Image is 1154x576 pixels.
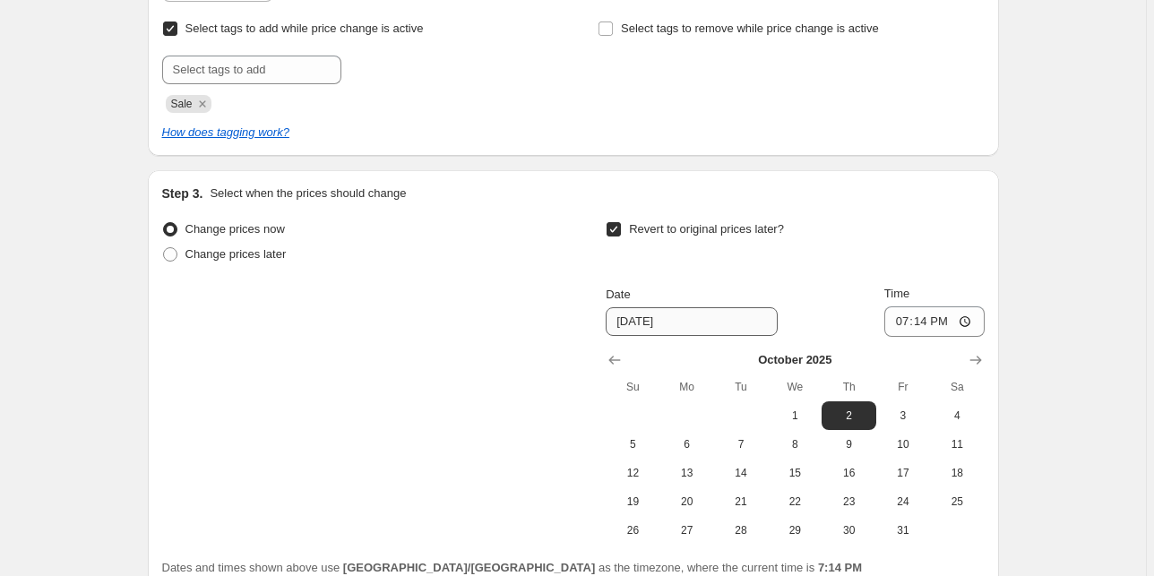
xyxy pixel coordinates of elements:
button: Tuesday October 7 2025 [714,430,768,459]
span: 7 [721,437,761,451]
span: 5 [613,437,652,451]
span: Date [606,288,630,301]
span: Dates and times shown above use as the timezone, where the current time is [162,561,863,574]
th: Wednesday [768,373,822,401]
button: Show next month, November 2025 [963,348,988,373]
span: 12 [613,466,652,480]
th: Thursday [822,373,875,401]
button: Thursday October 9 2025 [822,430,875,459]
h2: Step 3. [162,185,203,202]
span: 26 [613,523,652,537]
button: Thursday October 16 2025 [822,459,875,487]
button: Saturday October 18 2025 [930,459,984,487]
button: Friday October 10 2025 [876,430,930,459]
th: Monday [660,373,714,401]
span: 4 [937,408,977,423]
span: 6 [667,437,707,451]
button: Saturday October 25 2025 [930,487,984,516]
button: Thursday October 23 2025 [822,487,875,516]
button: Monday October 6 2025 [660,430,714,459]
span: Sa [937,380,977,394]
button: Saturday October 4 2025 [930,401,984,430]
button: Wednesday October 22 2025 [768,487,822,516]
span: 23 [829,494,868,509]
button: Monday October 27 2025 [660,516,714,545]
span: 17 [883,466,923,480]
span: 28 [721,523,761,537]
span: 18 [937,466,977,480]
button: Monday October 20 2025 [660,487,714,516]
span: Select tags to remove while price change is active [621,21,879,35]
button: Sunday October 5 2025 [606,430,659,459]
th: Saturday [930,373,984,401]
span: 15 [775,466,814,480]
span: 14 [721,466,761,480]
span: 25 [937,494,977,509]
button: Friday October 3 2025 [876,401,930,430]
span: Change prices later [185,247,287,261]
button: Tuesday October 28 2025 [714,516,768,545]
button: Friday October 17 2025 [876,459,930,487]
button: Friday October 31 2025 [876,516,930,545]
span: 20 [667,494,707,509]
button: Sunday October 12 2025 [606,459,659,487]
span: Fr [883,380,923,394]
span: 9 [829,437,868,451]
span: 11 [937,437,977,451]
button: Wednesday October 15 2025 [768,459,822,487]
span: Select tags to add while price change is active [185,21,424,35]
span: 27 [667,523,707,537]
span: 10 [883,437,923,451]
span: 13 [667,466,707,480]
span: Su [613,380,652,394]
span: Th [829,380,868,394]
b: [GEOGRAPHIC_DATA]/[GEOGRAPHIC_DATA] [343,561,595,574]
span: 21 [721,494,761,509]
span: Revert to original prices later? [629,222,784,236]
button: Monday October 13 2025 [660,459,714,487]
span: Time [884,287,909,300]
span: 3 [883,408,923,423]
span: 8 [775,437,814,451]
input: Select tags to add [162,56,341,84]
span: 30 [829,523,868,537]
span: Tu [721,380,761,394]
button: Sunday October 26 2025 [606,516,659,545]
button: Wednesday October 8 2025 [768,430,822,459]
button: Sunday October 19 2025 [606,487,659,516]
input: 9/25/2025 [606,307,778,336]
button: Remove Sale [194,96,211,112]
button: Wednesday October 29 2025 [768,516,822,545]
button: Saturday October 11 2025 [930,430,984,459]
button: Wednesday October 1 2025 [768,401,822,430]
th: Friday [876,373,930,401]
p: Select when the prices should change [210,185,406,202]
th: Sunday [606,373,659,401]
button: Thursday October 30 2025 [822,516,875,545]
span: Change prices now [185,222,285,236]
button: Show previous month, September 2025 [602,348,627,373]
a: How does tagging work? [162,125,289,139]
button: Tuesday October 14 2025 [714,459,768,487]
span: 24 [883,494,923,509]
span: 19 [613,494,652,509]
button: Tuesday October 21 2025 [714,487,768,516]
input: 12:00 [884,306,985,337]
span: 22 [775,494,814,509]
button: Thursday October 2 2025 [822,401,875,430]
span: 1 [775,408,814,423]
span: Mo [667,380,707,394]
span: 16 [829,466,868,480]
span: We [775,380,814,394]
span: 29 [775,523,814,537]
span: Sale [171,98,193,110]
button: Friday October 24 2025 [876,487,930,516]
span: 31 [883,523,923,537]
b: 7:14 PM [818,561,862,574]
th: Tuesday [714,373,768,401]
span: 2 [829,408,868,423]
